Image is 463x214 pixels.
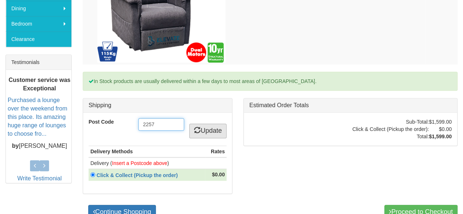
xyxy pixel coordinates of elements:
[95,172,182,178] a: Click & Collect (Pickup the order)
[429,118,452,125] td: $1,599.00
[83,118,133,125] label: Post Code
[12,142,19,149] b: by
[6,31,71,47] a: Clearance
[352,118,429,125] td: Sub-Total:
[112,160,167,166] font: Insert a Postcode above
[97,172,178,178] strong: Click & Collect (Pickup the order)
[6,55,71,70] div: Testimonials
[8,76,70,91] b: Customer service was Exceptional
[17,175,61,181] a: Write Testimonial
[352,125,429,133] td: Click & Collect (Pickup the order):
[90,149,133,154] strong: Delivery Methods
[83,72,458,91] div: In Stock products are usually delivered within a few days to most areas of [GEOGRAPHIC_DATA].
[352,133,429,140] td: Total:
[189,124,227,138] a: Update
[89,157,205,169] td: Delivery ( )
[8,142,71,150] p: [PERSON_NAME]
[249,102,452,109] h3: Estimated Order Totals
[8,97,67,136] a: Purchased a lounge over the weekend from this place. Its amazing huge range of lounges to choose ...
[429,134,452,139] strong: $1,599.00
[212,172,225,177] strong: $0.00
[89,102,227,109] h3: Shipping
[6,1,71,16] a: Dining
[211,149,225,154] strong: Rates
[6,16,71,31] a: Bedroom
[429,125,452,133] td: $0.00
